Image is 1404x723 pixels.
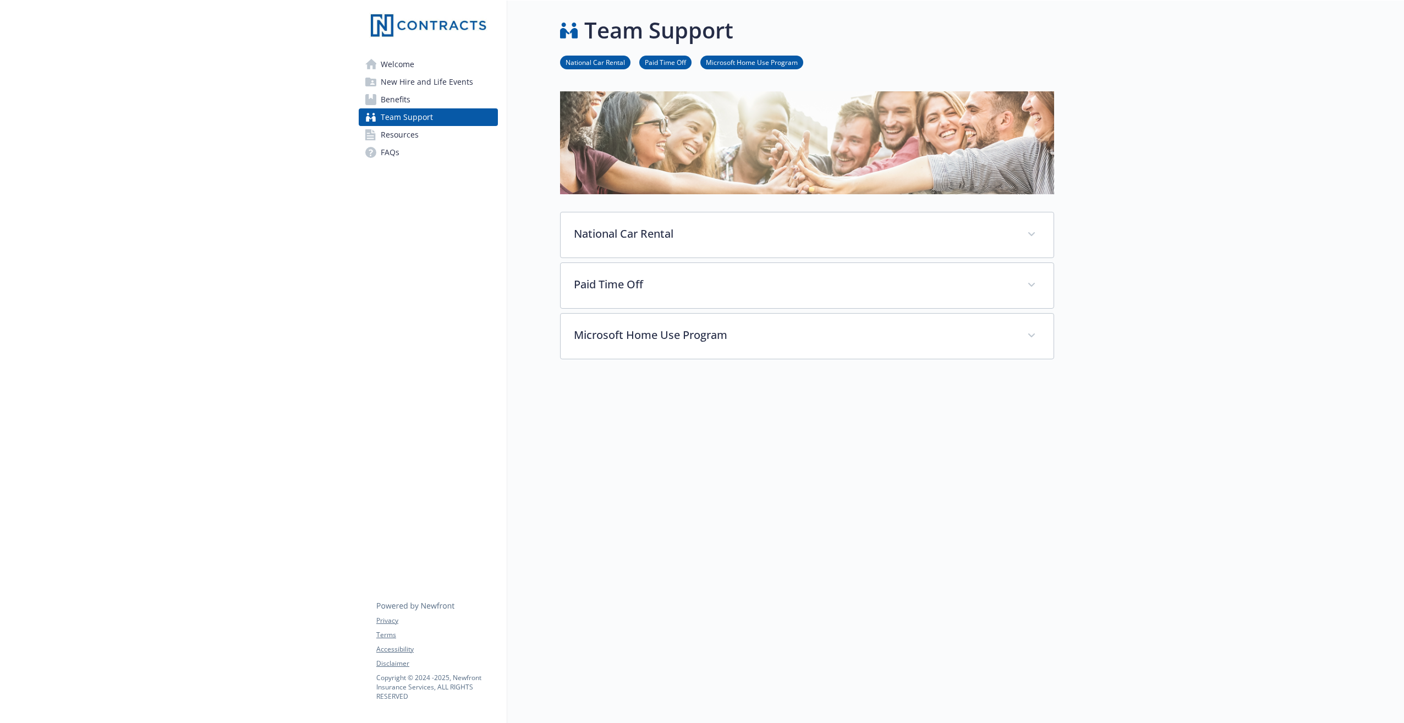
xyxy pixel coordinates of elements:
[574,276,1014,293] p: Paid Time Off
[381,56,414,73] span: Welcome
[584,14,733,47] h1: Team Support
[560,57,630,67] a: National Car Rental
[574,226,1014,242] p: National Car Rental
[561,263,1054,308] div: Paid Time Off
[560,91,1054,194] img: team support page banner
[359,144,498,161] a: FAQs
[359,56,498,73] a: Welcome
[574,327,1014,343] p: Microsoft Home Use Program
[359,108,498,126] a: Team Support
[376,659,497,669] a: Disclaimer
[561,212,1054,258] div: National Car Rental
[376,630,497,640] a: Terms
[381,108,433,126] span: Team Support
[359,73,498,91] a: New Hire and Life Events
[359,126,498,144] a: Resources
[700,57,803,67] a: Microsoft Home Use Program
[561,314,1054,359] div: Microsoft Home Use Program
[376,644,497,654] a: Accessibility
[381,73,473,91] span: New Hire and Life Events
[359,91,498,108] a: Benefits
[381,126,419,144] span: Resources
[376,673,497,701] p: Copyright © 2024 - 2025 , Newfront Insurance Services, ALL RIGHTS RESERVED
[639,57,692,67] a: Paid Time Off
[381,91,410,108] span: Benefits
[376,616,497,626] a: Privacy
[381,144,399,161] span: FAQs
